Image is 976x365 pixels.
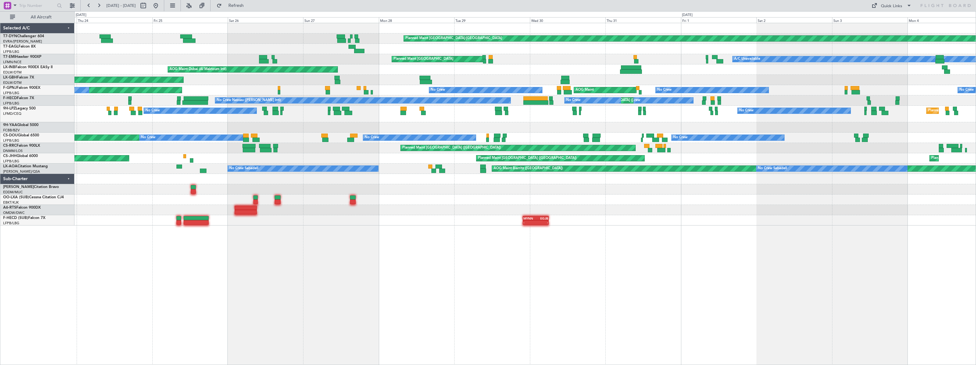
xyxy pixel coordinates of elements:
div: Sat 2 [756,17,832,23]
a: EDLW/DTM [3,70,22,75]
span: F-HECD [3,96,17,100]
div: Mon 28 [379,17,454,23]
div: No Crew [673,133,688,142]
div: No Crew [365,133,379,142]
a: EVRA/[PERSON_NAME] [3,39,42,44]
span: All Aircraft [16,15,66,19]
div: MYNN [523,216,536,220]
span: T7-EAGL [3,45,18,48]
a: EDLW/DTM [3,80,22,85]
div: Planned Maint [GEOGRAPHIC_DATA] ([GEOGRAPHIC_DATA]) [478,154,577,163]
div: [DATE] [76,13,86,18]
div: No Crew [959,85,974,95]
a: CS-JHHGlobal 6000 [3,154,38,158]
span: F-GPNJ [3,86,17,90]
div: No Crew [141,133,155,142]
button: Refresh [214,1,251,11]
div: Tue 29 [454,17,530,23]
div: Fri 1 [681,17,756,23]
a: OO-LXA (SUB)Cessna Citation CJ4 [3,195,64,199]
a: 9H-YAAGlobal 5000 [3,123,38,127]
span: F-HECD (SUB) [3,216,28,220]
div: Planned Maint [GEOGRAPHIC_DATA] [394,54,453,64]
span: LX-GBH [3,76,17,79]
div: Planned Maint [GEOGRAPHIC_DATA] ([GEOGRAPHIC_DATA]) [402,143,501,153]
div: AOG Maint [576,85,594,95]
a: T7-EAGLFalcon 8X [3,45,36,48]
span: [PERSON_NAME] [3,185,34,189]
a: LFPB/LBG [3,138,19,143]
div: AOG Maint Dubai (Al Maktoum Intl) [170,65,226,74]
div: A/C Unavailable [734,54,760,64]
div: Quick Links [881,3,902,9]
div: Planned Maint [GEOGRAPHIC_DATA]-[GEOGRAPHIC_DATA] [405,34,502,43]
button: Quick Links [868,1,915,11]
a: DNMM/LOS [3,149,23,153]
a: F-HECD (SUB)Falcon 7X [3,216,45,220]
span: T7-DYN [3,34,17,38]
button: All Aircraft [7,12,68,22]
input: Trip Number [19,1,55,10]
span: CS-RRC [3,144,17,148]
a: LFPB/LBG [3,221,19,226]
span: LX-AOA [3,165,18,168]
div: No Crew [657,85,672,95]
div: EGJB [536,216,548,220]
span: Refresh [223,3,249,8]
a: EBKT/KJK [3,200,19,205]
div: - [536,221,548,224]
span: CS-JHH [3,154,17,158]
div: No Crew [145,106,160,115]
a: LFPB/LBG [3,101,19,106]
a: CS-DOUGlobal 6500 [3,134,39,137]
span: 9H-YAA [3,123,17,127]
a: F-GPNJFalcon 900EX [3,86,40,90]
div: No Crew [566,96,581,105]
a: 9H-LPZLegacy 500 [3,107,36,110]
a: FCBB/BZV [3,128,20,133]
div: No Crew [431,85,445,95]
span: T7-EMI [3,55,15,59]
div: No Crew Sabadell [229,164,258,173]
a: A6-RTSFalcon 900DX [3,206,41,210]
span: [DATE] - [DATE] [106,3,136,8]
div: [DATE] [682,13,693,18]
div: Thu 24 [77,17,152,23]
div: No Crew [739,106,754,115]
a: F-HECDFalcon 7X [3,96,34,100]
div: Sat 26 [228,17,303,23]
span: 9H-LPZ [3,107,16,110]
a: OMDW/DWC [3,210,25,215]
a: [PERSON_NAME]/QSA [3,169,40,174]
a: LFPB/LBG [3,49,19,54]
a: T7-EMIHawker 900XP [3,55,41,59]
a: [PERSON_NAME]Citation Bravo [3,185,59,189]
a: LX-GBHFalcon 7X [3,76,34,79]
a: LX-INBFalcon 900EX EASy II [3,65,53,69]
a: EDDM/MUC [3,190,23,195]
a: LFMD/CEQ [3,111,21,116]
a: T7-DYNChallenger 604 [3,34,44,38]
div: Fri 25 [152,17,228,23]
div: Sun 27 [303,17,379,23]
span: OO-LXA (SUB) [3,195,29,199]
span: CS-DOU [3,134,18,137]
div: - [523,221,536,224]
a: CS-RRCFalcon 900LX [3,144,40,148]
a: LX-AOACitation Mustang [3,165,48,168]
span: A6-RTS [3,206,16,210]
a: LFPB/LBG [3,91,19,95]
div: No Crew Nassau ([PERSON_NAME] Intl) [217,96,281,105]
a: LFPB/LBG [3,159,19,164]
div: AOG Maint Biarritz ([GEOGRAPHIC_DATA]) [494,164,563,173]
div: Wed 30 [530,17,605,23]
div: Thu 31 [605,17,681,23]
span: LX-INB [3,65,15,69]
div: Sun 3 [832,17,907,23]
div: No Crew Sabadell [758,164,787,173]
a: LFMN/NCE [3,60,22,64]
